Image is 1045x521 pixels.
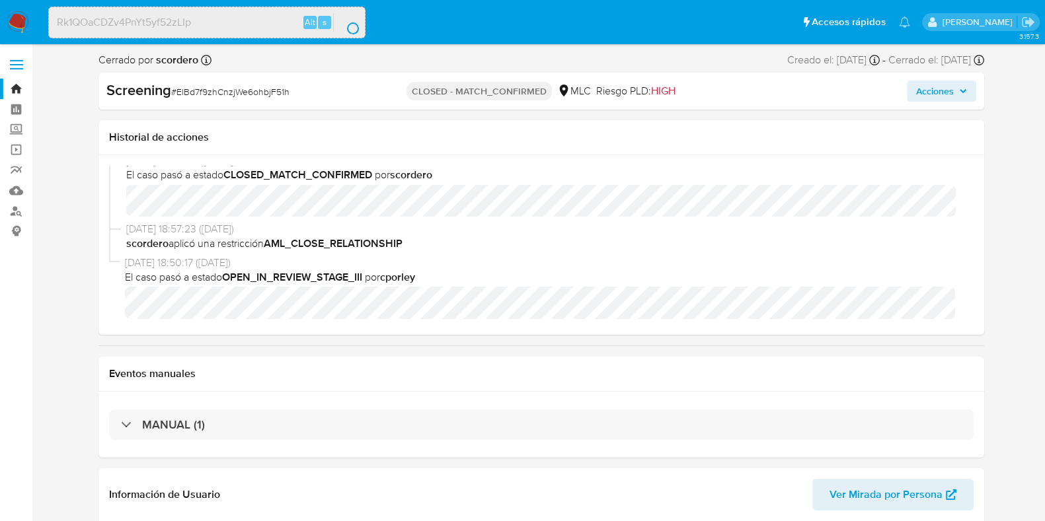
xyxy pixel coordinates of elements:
b: scordero [126,236,169,251]
div: MLC [557,84,591,98]
div: MANUAL (1) [109,409,974,440]
div: Creado el: [DATE] [787,53,880,67]
h1: Historial de acciones [109,131,974,144]
span: El caso pasó a estado por [126,168,968,182]
b: cporley [380,269,415,285]
span: Ver Mirada por Persona [830,479,943,510]
span: [DATE] 18:50:17 ([DATE]) [125,256,968,270]
b: CLOSED_MATCH_CONFIRMED [223,167,372,182]
b: OPEN_IN_REVIEW_STAGE_III [222,269,362,285]
span: s [323,16,327,28]
span: HIGH [651,83,676,98]
h1: Información de Usuario [109,488,220,501]
a: Salir [1021,15,1035,29]
span: Cerrado por [98,53,198,67]
p: camilafernanda.paredessaldano@mercadolibre.cl [942,16,1017,28]
button: Acciones [907,81,976,102]
input: Buscar usuario o caso... [49,14,365,31]
span: # ElBd7f9zhCnzjWe6ohbjF51h [171,85,290,98]
span: Alt [305,16,315,28]
span: Riesgo PLD: [596,84,676,98]
b: scordero [390,167,432,182]
span: [DATE] 18:57:23 ([DATE]) [126,222,968,236]
span: Acciones [916,81,954,102]
span: Accesos rápidos [812,15,886,29]
div: Cerrado el: [DATE] [888,53,984,67]
span: - [882,53,886,67]
b: scordero [153,52,198,67]
span: aplicó una restricción [126,236,968,251]
b: AML_CLOSE_RELATIONSHIP [264,236,403,251]
button: search-icon [333,13,360,32]
b: Screening [106,79,171,100]
button: Ver Mirada por Persona [812,479,974,510]
h3: MANUAL (1) [142,417,205,432]
a: Notificaciones [899,17,910,28]
span: El caso pasó a estado por [125,270,968,285]
h1: Eventos manuales [109,367,974,380]
p: CLOSED - MATCH_CONFIRMED [406,82,552,100]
